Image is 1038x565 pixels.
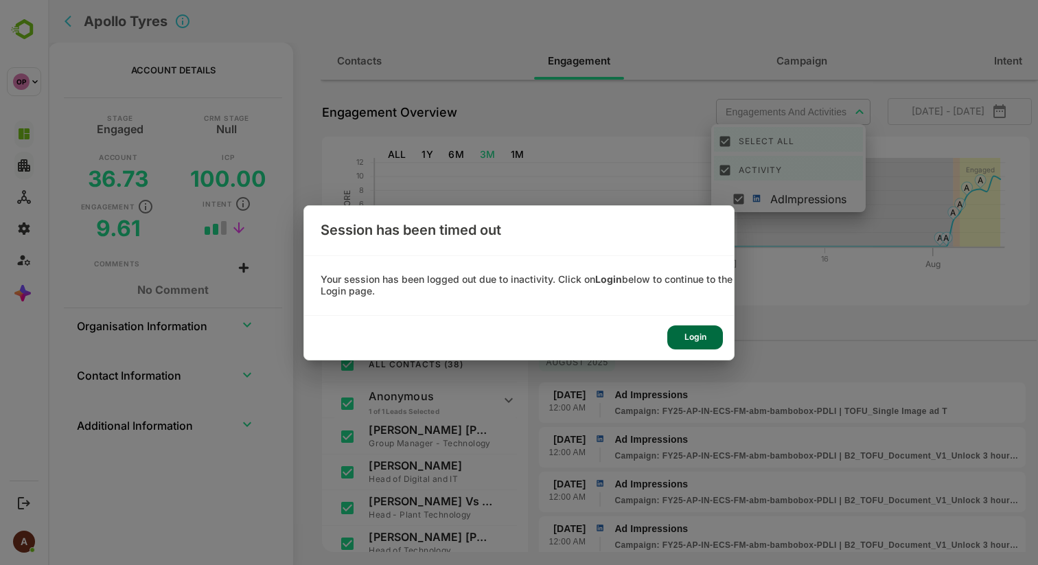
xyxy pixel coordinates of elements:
b: Login [595,273,622,285]
img: linkedin.png [703,193,714,204]
div: Login [667,325,723,349]
div: Your session has been logged out due to inactivity. Click on below to continue to the Login page. [304,274,734,297]
div: Select All [691,128,812,150]
div: Activity [691,157,812,179]
div: AdImpressions [722,191,809,207]
div: Session has been timed out [304,206,734,255]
